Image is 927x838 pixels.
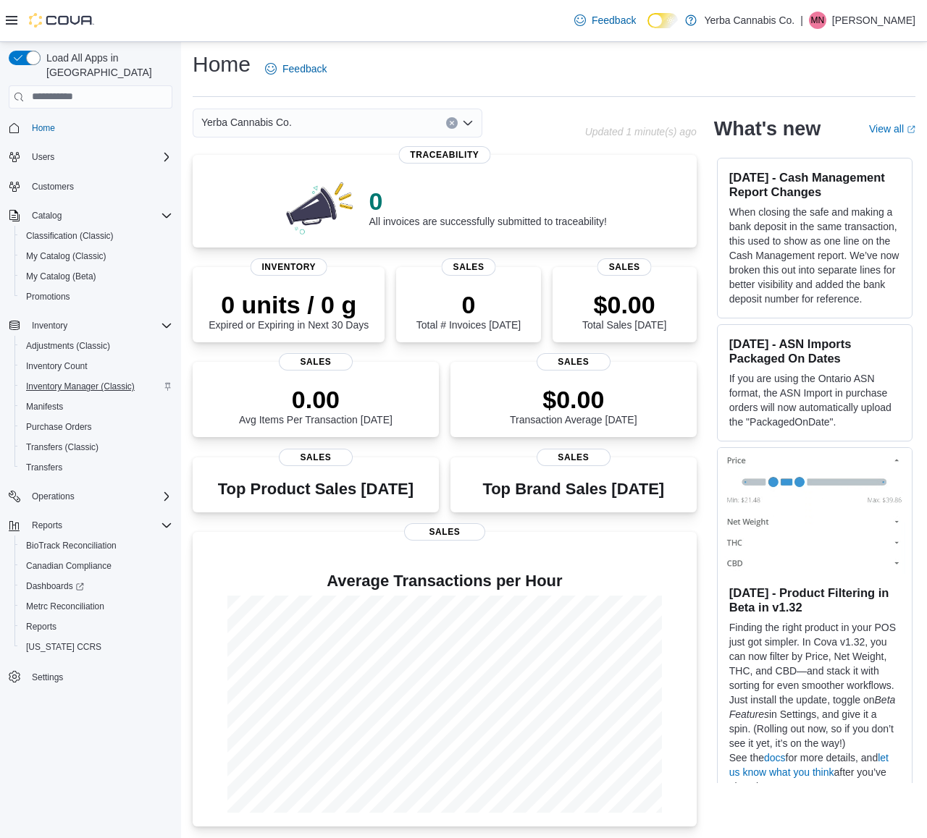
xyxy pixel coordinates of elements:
[510,385,637,426] div: Transaction Average [DATE]
[14,266,178,287] button: My Catalog (Beta)
[26,360,88,372] span: Inventory Count
[20,598,110,615] a: Metrc Reconciliation
[482,481,664,498] h3: Top Brand Sales [DATE]
[462,117,474,129] button: Open list of options
[14,376,178,397] button: Inventory Manager (Classic)
[729,752,889,778] a: let us know what you think
[14,417,178,437] button: Purchase Orders
[26,230,114,242] span: Classification (Classic)
[582,290,666,319] p: $0.00
[26,621,56,632] span: Reports
[32,520,62,531] span: Reports
[20,378,172,395] span: Inventory Manager (Classic)
[14,397,178,417] button: Manifests
[809,12,826,29] div: Michael Nezi
[14,226,178,246] button: Classification (Classic)
[704,12,794,29] p: Yerba Cannabis Co.
[14,536,178,556] button: BioTrack Reconciliation
[20,227,172,245] span: Classification (Classic)
[26,250,106,262] span: My Catalog (Classic)
[26,317,172,334] span: Inventory
[201,114,292,131] span: Yerba Cannabis Co.
[510,385,637,414] p: $0.00
[800,12,803,29] p: |
[20,557,117,575] a: Canadian Compliance
[764,752,786,763] a: docs
[832,12,915,29] p: [PERSON_NAME]
[3,316,178,336] button: Inventory
[647,13,678,28] input: Dark Mode
[416,290,521,319] p: 0
[204,572,685,590] h4: Average Transactions per Hour
[20,638,172,656] span: Washington CCRS
[26,441,98,453] span: Transfers (Classic)
[20,357,93,375] a: Inventory Count
[20,268,172,285] span: My Catalog (Beta)
[20,337,116,355] a: Adjustments (Classic)
[218,481,414,498] h3: Top Product Sales [DATE]
[32,181,74,192] span: Customers
[26,119,61,137] a: Home
[714,117,821,140] h2: What's new
[14,437,178,457] button: Transfers (Classic)
[239,385,393,426] div: Avg Items Per Transaction [DATE]
[14,336,178,356] button: Adjustments (Classic)
[26,517,68,534] button: Reports
[26,669,69,686] a: Settings
[29,13,94,27] img: Cova
[32,151,54,163] span: Users
[32,320,67,331] span: Inventory
[26,580,84,592] span: Dashboards
[3,206,178,226] button: Catalog
[907,125,915,134] svg: External link
[14,356,178,376] button: Inventory Count
[279,353,353,371] span: Sales
[279,449,353,466] span: Sales
[20,557,172,575] span: Canadian Compliance
[729,371,900,429] p: If you are using the Ontario ASN format, the ASN Import in purchase orders will now automatically...
[26,207,172,224] span: Catalog
[20,618,62,635] a: Reports
[26,667,172,685] span: Settings
[20,268,102,285] a: My Catalog (Beta)
[369,187,607,227] div: All invoices are successfully submitted to traceability!
[3,515,178,536] button: Reports
[9,111,172,725] nav: Complex example
[26,148,60,166] button: Users
[14,556,178,576] button: Canadian Compliance
[20,459,68,476] a: Transfers
[3,147,178,167] button: Users
[26,178,80,195] a: Customers
[20,439,172,456] span: Transfers (Classic)
[26,177,172,195] span: Customers
[569,6,642,35] a: Feedback
[729,170,900,199] h3: [DATE] - Cash Management Report Changes
[209,290,369,319] p: 0 units / 0 g
[20,398,172,415] span: Manifests
[369,187,607,216] p: 0
[26,421,92,433] span: Purchase Orders
[282,178,358,236] img: 0
[20,577,90,595] a: Dashboards
[26,462,62,473] span: Transfers
[26,291,70,302] span: Promotions
[20,357,172,375] span: Inventory Count
[537,353,611,371] span: Sales
[26,488,80,505] button: Operations
[14,637,178,657] button: [US_STATE] CCRS
[20,378,140,395] a: Inventory Manager (Classic)
[20,337,172,355] span: Adjustments (Classic)
[20,618,172,635] span: Reports
[20,247,172,265] span: My Catalog (Classic)
[20,638,107,656] a: [US_STATE] CCRS
[585,126,697,137] p: Updated 1 minute(s) ago
[20,227,119,245] a: Classification (Classic)
[32,672,63,683] span: Settings
[869,123,915,135] a: View allExternal link
[26,517,172,534] span: Reports
[20,537,122,554] a: BioTrack Reconciliation
[20,247,112,265] a: My Catalog (Classic)
[446,117,458,129] button: Clear input
[14,246,178,266] button: My Catalog (Classic)
[3,486,178,507] button: Operations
